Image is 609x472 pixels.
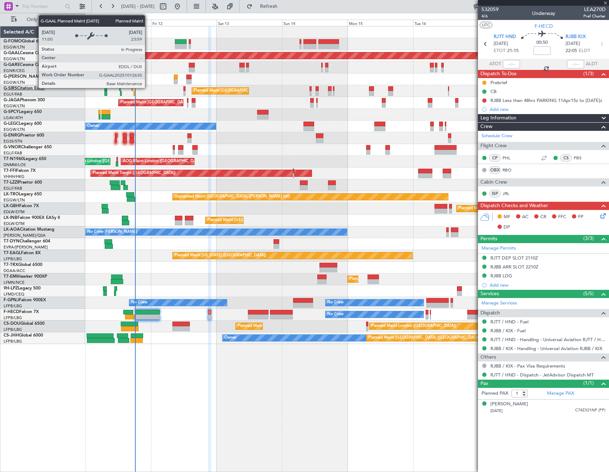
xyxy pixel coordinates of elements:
div: Planned Maint [US_STATE] ([GEOGRAPHIC_DATA]) [175,250,266,261]
a: LFPB/LBG [4,339,22,344]
a: EGGW/LTN [4,197,25,203]
div: ISP [489,190,501,197]
span: T7-N1960 [4,157,24,161]
a: G-LEGCLegacy 600 [4,122,42,126]
div: Planned Maint [GEOGRAPHIC_DATA] [349,274,417,284]
a: LFMD/CEQ [4,292,24,297]
span: T7-TRX [4,263,18,267]
span: LX-INB [4,216,17,220]
span: AC [522,214,529,221]
span: Flight Crew [480,142,507,150]
div: No Crew [131,297,147,308]
span: G-ENRG [4,133,20,138]
a: T7-FFIFalcon 7X [4,169,36,173]
div: Thu 11 [85,20,151,26]
a: VHHH/HKG [4,174,25,179]
span: FFC [558,214,566,221]
a: LFMN/NCE [4,280,25,285]
span: Others [480,353,496,361]
a: EGGW/LTN [4,103,25,109]
div: Planned Maint London ([GEOGRAPHIC_DATA]) [371,321,456,332]
a: LX-AOACitation Mustang [4,227,54,232]
div: Planned Maint [GEOGRAPHIC_DATA] ([GEOGRAPHIC_DATA]) [238,321,350,332]
div: Tue 16 [413,20,479,26]
button: Only With Activity [8,14,77,25]
span: G-SIRS [4,86,17,91]
a: RJTT / HND - Fuel [490,319,529,325]
div: No Crew [PERSON_NAME] [87,227,137,237]
div: AOG Maint London ([GEOGRAPHIC_DATA]) [123,156,203,167]
div: Planned Maint [GEOGRAPHIC_DATA] ([GEOGRAPHIC_DATA]) [207,215,319,226]
span: RJBB KIX [566,34,586,41]
span: G-VNOR [4,145,21,149]
span: G-LEGC [4,122,19,126]
span: Leg Information [480,114,516,122]
div: Planned Maint Tianjin ([GEOGRAPHIC_DATA]) [93,168,176,179]
a: EGLF/FAB [4,186,22,191]
span: Refresh [254,4,284,9]
span: G-GAAL [4,51,20,55]
a: EGGW/LTN [4,56,25,62]
div: No Crew [327,309,344,320]
span: T7-EAGL [4,251,21,255]
span: ELDT [579,47,590,55]
span: [DATE] [566,40,580,47]
a: JRL [503,190,519,197]
a: 9H-LPZLegacy 500 [4,286,41,291]
button: UTC [480,22,492,28]
span: MF [504,214,510,221]
a: RBO [503,167,519,173]
div: Unplanned Maint [GEOGRAPHIC_DATA] ([PERSON_NAME] Intl) [175,191,290,202]
a: G-SPCYLegacy 650 [4,110,42,114]
a: RJBB / KIX - Fuel [490,328,526,334]
a: EGGW/LTN [4,80,25,85]
a: F-HECDFalcon 7X [4,310,39,314]
a: Manage PAX [547,390,574,397]
span: CS-JHH [4,333,19,338]
div: Planned Maint [GEOGRAPHIC_DATA] ([GEOGRAPHIC_DATA]) [194,86,306,96]
div: [PERSON_NAME] [490,401,528,408]
span: Permits [480,235,497,243]
span: 9H-LPZ [4,286,18,291]
a: EGGW/LTN [4,127,25,132]
div: OBX [489,166,501,174]
span: F-HECD [4,310,19,314]
span: DP [504,224,510,231]
div: Owner [87,121,99,132]
div: CP [489,154,501,162]
span: ETOT [494,47,505,55]
a: T7-EAGLFalcon 8X [4,251,41,255]
div: Sun 14 [282,20,348,26]
a: G-ENRGPraetor 600 [4,133,44,138]
a: RJTT / HND - Handling - Universal Aviation RJTT / HND [490,337,605,343]
div: No Crew [327,297,344,308]
span: Dispatch Checks and Weather [480,202,548,210]
span: G-GARE [4,63,20,67]
span: C74ZX21NP (PP) [575,407,605,414]
div: Prebrief [490,79,507,86]
span: G-JAGA [4,98,20,102]
span: F-GPNJ [4,298,19,302]
a: T7-TRXGlobal 6500 [4,263,42,267]
a: LFPB/LBG [4,303,22,309]
div: Owner [224,333,236,343]
span: LX-TRO [4,192,19,196]
span: 532059 [482,6,499,13]
span: 21:15 [507,47,519,55]
span: (1/3) [583,70,594,77]
a: EGNR/CEG [4,68,25,73]
a: PHL [503,155,519,161]
span: T7-EMI [4,275,17,279]
span: RJTT HND [494,34,516,41]
a: EGLF/FAB [4,92,22,97]
span: G-SPCY [4,110,19,114]
span: 22:05 [566,47,577,55]
span: (5/5) [583,290,594,297]
a: G-VNORChallenger 650 [4,145,52,149]
div: Fri 12 [151,20,217,26]
a: LX-INBFalcon 900EX EASy II [4,216,60,220]
div: Add new [490,282,605,288]
a: LFPB/LBG [4,256,22,262]
span: T7-DYN [4,239,20,243]
a: DGAA/ACC [4,268,25,273]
